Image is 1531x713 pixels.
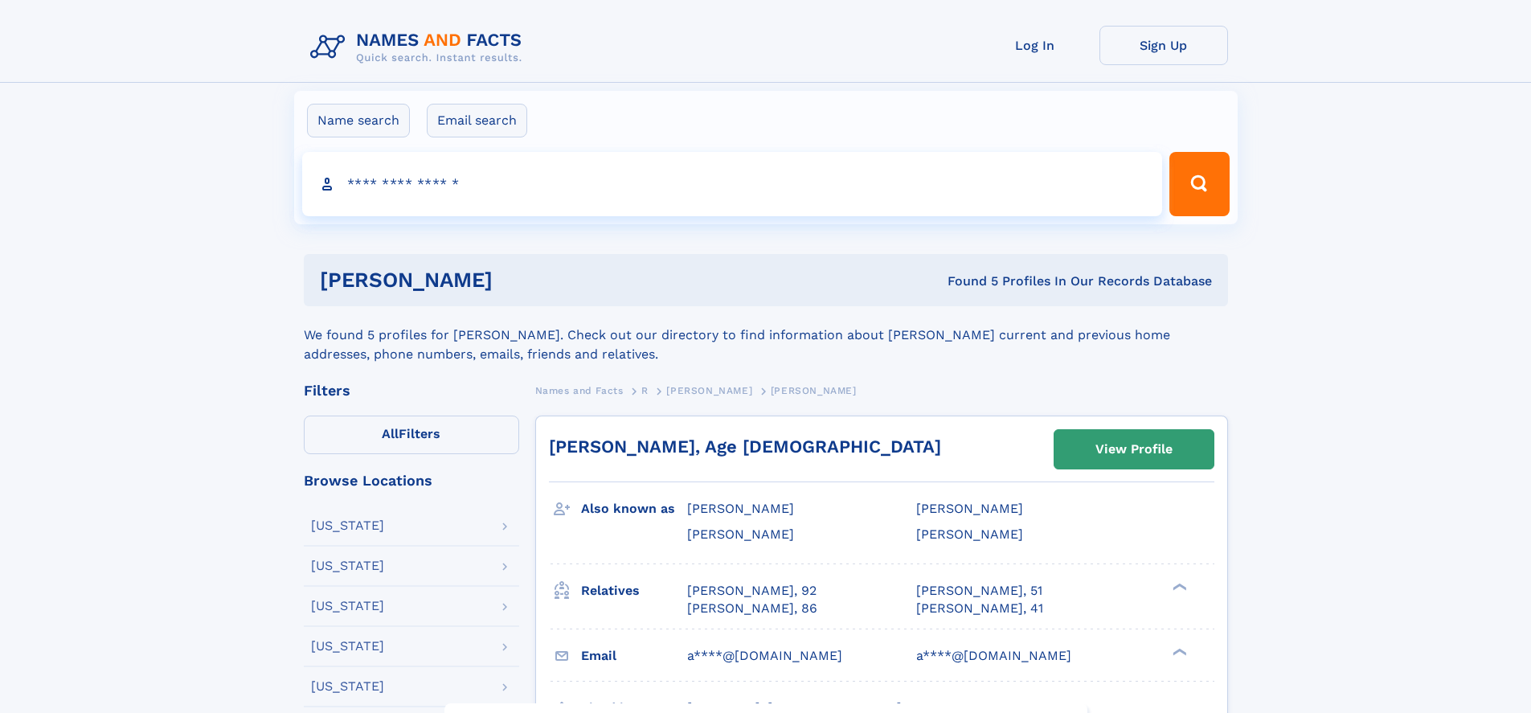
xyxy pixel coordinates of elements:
[304,26,535,69] img: Logo Names and Facts
[687,501,794,516] span: [PERSON_NAME]
[916,501,1023,516] span: [PERSON_NAME]
[382,426,399,441] span: All
[304,306,1228,364] div: We found 5 profiles for [PERSON_NAME]. Check out our directory to find information about [PERSON_...
[304,383,519,398] div: Filters
[641,385,649,396] span: R
[320,270,720,290] h1: [PERSON_NAME]
[641,380,649,400] a: R
[971,26,1099,65] a: Log In
[666,385,752,396] span: [PERSON_NAME]
[1169,152,1229,216] button: Search Button
[311,640,384,653] div: [US_STATE]
[311,680,384,693] div: [US_STATE]
[1099,26,1228,65] a: Sign Up
[666,380,752,400] a: [PERSON_NAME]
[304,416,519,454] label: Filters
[549,436,941,457] a: [PERSON_NAME], Age [DEMOGRAPHIC_DATA]
[687,600,817,617] a: [PERSON_NAME], 86
[307,104,410,137] label: Name search
[311,519,384,532] div: [US_STATE]
[581,642,687,670] h3: Email
[916,527,1023,542] span: [PERSON_NAME]
[581,495,687,522] h3: Also known as
[581,577,687,604] h3: Relatives
[771,385,857,396] span: [PERSON_NAME]
[302,152,1163,216] input: search input
[1169,581,1188,592] div: ❯
[1169,646,1188,657] div: ❯
[311,559,384,572] div: [US_STATE]
[687,527,794,542] span: [PERSON_NAME]
[311,600,384,613] div: [US_STATE]
[720,272,1212,290] div: Found 5 Profiles In Our Records Database
[916,582,1042,600] a: [PERSON_NAME], 51
[1054,430,1214,469] a: View Profile
[1095,431,1173,468] div: View Profile
[427,104,527,137] label: Email search
[916,600,1043,617] a: [PERSON_NAME], 41
[687,582,817,600] a: [PERSON_NAME], 92
[535,380,624,400] a: Names and Facts
[304,473,519,488] div: Browse Locations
